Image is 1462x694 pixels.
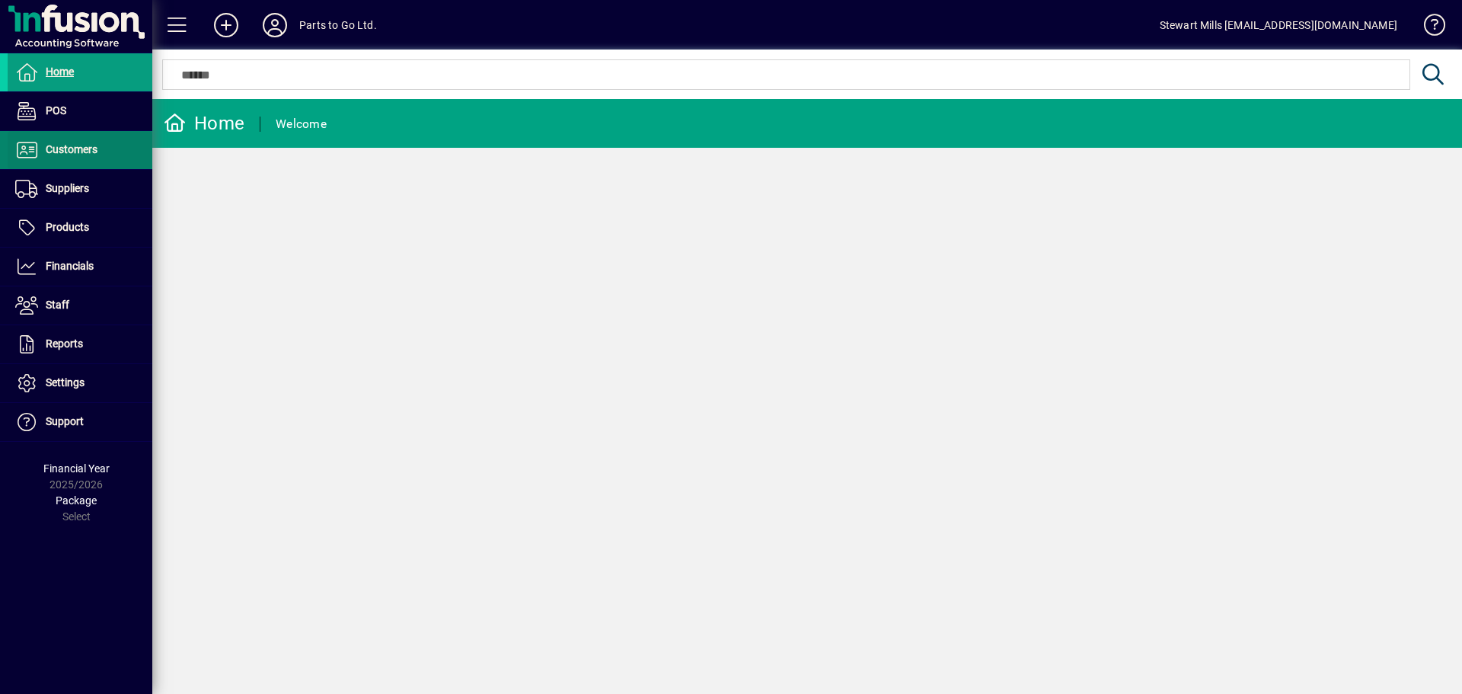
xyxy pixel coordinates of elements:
span: Package [56,494,97,507]
a: Staff [8,286,152,325]
span: Financials [46,260,94,272]
span: Home [46,66,74,78]
span: Reports [46,337,83,350]
a: Reports [8,325,152,363]
div: Welcome [276,112,327,136]
div: Home [164,111,244,136]
div: Parts to Go Ltd. [299,13,377,37]
button: Profile [251,11,299,39]
span: Customers [46,143,97,155]
span: Staff [46,299,69,311]
span: Support [46,415,84,427]
div: Stewart Mills [EMAIL_ADDRESS][DOMAIN_NAME] [1160,13,1397,37]
span: POS [46,104,66,117]
a: Products [8,209,152,247]
a: Settings [8,364,152,402]
a: Suppliers [8,170,152,208]
button: Add [202,11,251,39]
span: Financial Year [43,462,110,475]
a: Knowledge Base [1413,3,1443,53]
a: Support [8,403,152,441]
span: Settings [46,376,85,389]
a: Financials [8,248,152,286]
a: Customers [8,131,152,169]
span: Suppliers [46,182,89,194]
span: Products [46,221,89,233]
a: POS [8,92,152,130]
